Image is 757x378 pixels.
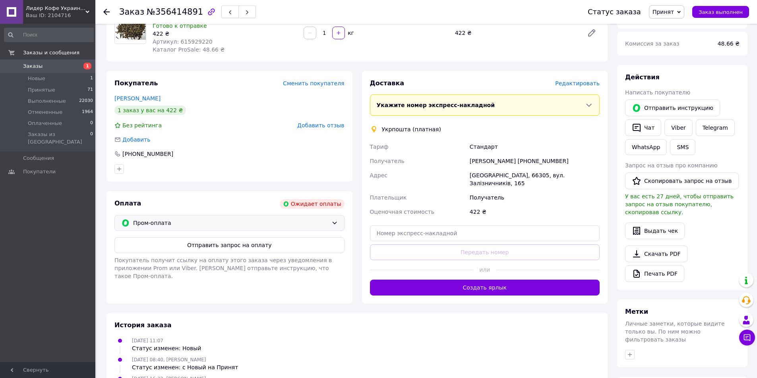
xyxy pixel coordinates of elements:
input: Номер экспресс-накладной [370,225,600,241]
div: кг [346,29,355,37]
div: [PHONE_NUMBER] [122,150,174,158]
span: Заказы и сообщения [23,49,79,56]
button: Скопировать запрос на отзыв [625,173,739,189]
span: Укажите номер экспресс-накладной [377,102,495,108]
div: [PERSON_NAME] [PHONE_NUMBER] [468,154,601,168]
a: Печать PDF [625,265,684,282]
span: Получатель [370,158,405,164]
span: Без рейтинга [122,122,162,129]
span: Заказы [23,63,43,70]
a: Telegram [696,119,735,136]
span: 1 [83,63,91,69]
div: Получатель [468,190,601,205]
span: Сменить покупателя [283,80,344,86]
span: Покупатели [23,168,56,175]
div: 422 ₴ [153,30,297,38]
span: Адрес [370,172,387,178]
span: Плательщик [370,194,407,201]
div: Ваш ID: 2104716 [26,12,95,19]
a: [PERSON_NAME] [114,95,161,102]
button: Чат [625,119,661,136]
span: История заказа [114,321,172,329]
span: Добавить отзыв [297,122,344,129]
div: Стандарт [468,140,601,154]
span: [DATE] 11:07 [132,338,163,343]
span: Метки [625,308,648,315]
a: Viber [664,119,692,136]
span: Личные заметки, которые видите только вы. По ним можно фильтровать заказы [625,320,725,343]
span: 0 [90,131,93,145]
div: 1 заказ у вас на 422 ₴ [114,106,186,115]
img: Чай зелёный индийский крупный лист OP, 1кг [115,17,146,40]
span: У вас есть 27 дней, чтобы отправить запрос на отзыв покупателю, скопировав ссылку. [625,193,734,215]
div: Статус изменен: с Новый на Принят [132,363,238,371]
span: 22030 [79,98,93,105]
span: Добавить [122,136,150,143]
button: Заказ выполнен [692,6,749,18]
span: [DATE] 08:40, [PERSON_NAME] [132,357,206,363]
span: Покупатель получит ссылку на оплату этого заказа через уведомления в приложении Prom или Viber. [... [114,257,332,279]
span: 71 [87,86,93,94]
span: Сообщения [23,155,54,162]
button: Создать ярлык [370,280,600,295]
button: SMS [670,139,695,155]
div: 422 ₴ [452,27,581,38]
span: Новые [28,75,45,82]
span: Отмененные [28,109,62,116]
span: 0 [90,120,93,127]
span: Заказы из [GEOGRAPHIC_DATA] [28,131,90,145]
span: Действия [625,73,660,81]
button: Отправить запрос на оплату [114,237,345,253]
span: Принятые [28,86,55,94]
span: Запрос на отзыв про компанию [625,162,718,169]
a: Редактировать [584,25,600,41]
div: Вернуться назад [103,8,110,16]
a: WhatsApp [625,139,667,155]
span: Оплата [114,200,141,207]
span: Артикул: 615929220 [153,38,213,45]
span: Покупатель [114,79,158,87]
span: Выполненные [28,98,66,105]
span: №356414891 [147,7,203,17]
div: Статус заказа [588,8,641,16]
button: Чат с покупателем [739,330,755,345]
span: 48.66 ₴ [718,40,740,47]
span: Пром-оплата [133,219,328,227]
button: Отправить инструкцию [625,100,720,116]
span: Оплаченные [28,120,62,127]
div: Статус изменен: Новый [132,344,201,352]
span: или [473,266,496,274]
div: 422 ₴ [468,205,601,219]
span: Оценочная стоимость [370,209,435,215]
span: 1964 [82,109,93,116]
span: Написать покупателю [625,89,690,96]
span: 1 [90,75,93,82]
span: Принят [652,9,674,15]
span: Лидер Кофе Украина - кофе и чай оптом [26,5,85,12]
span: Готово к отправке [153,23,207,29]
span: Доставка [370,79,405,87]
span: Тариф [370,144,389,150]
span: Редактировать [555,80,600,86]
input: Поиск [4,28,94,42]
a: Скачать PDF [625,246,687,262]
button: Выдать чек [625,223,685,239]
div: Ожидает оплаты [280,199,345,209]
span: Заказ [119,7,144,17]
div: [GEOGRAPHIC_DATA], 66305, вул. Залізничників, 165 [468,168,601,190]
span: Комиссия за заказ [625,40,680,47]
span: Каталог ProSale: 48.66 ₴ [153,46,225,53]
div: Укрпошта (платная) [380,125,443,133]
span: Заказ выполнен [699,9,743,15]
